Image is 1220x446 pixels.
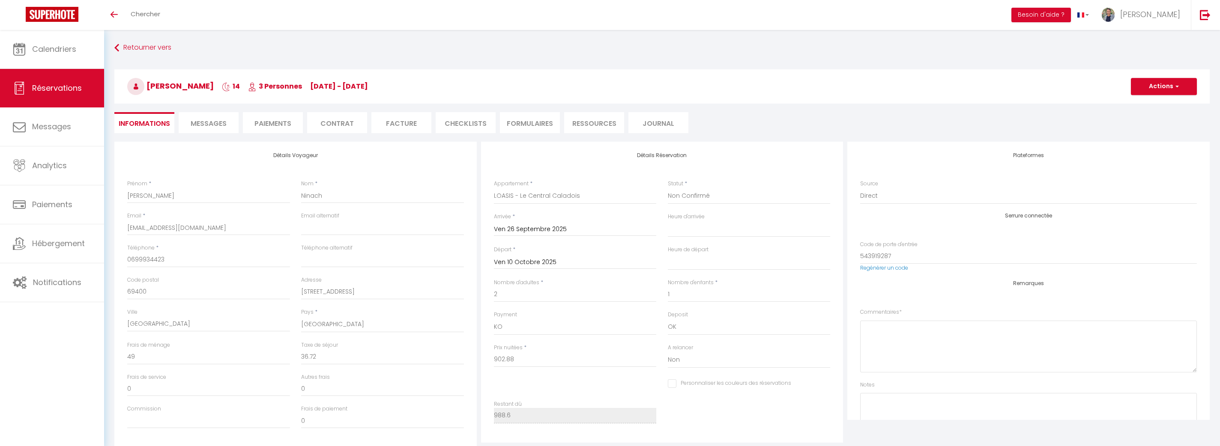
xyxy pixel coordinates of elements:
[310,81,368,91] span: [DATE] - [DATE]
[301,180,314,188] label: Nom
[668,279,714,287] label: Nombre d'enfants
[860,264,908,271] a: Regénérer un code
[494,400,522,408] label: Restant dû
[191,119,227,128] span: Messages
[243,112,303,133] li: Paiements
[301,276,322,284] label: Adresse
[32,160,67,171] span: Analytics
[860,381,875,389] label: Notes
[1102,8,1115,22] img: ...
[127,276,159,284] label: Code postal
[1200,9,1211,20] img: logout
[32,199,72,210] span: Paiements
[628,112,688,133] li: Journal
[1120,9,1180,20] span: [PERSON_NAME]
[127,373,166,381] label: Frais de service
[860,180,878,188] label: Source
[127,212,141,220] label: Email
[127,405,161,413] label: Commission
[564,112,624,133] li: Ressources
[668,180,683,188] label: Statut
[127,341,170,349] label: Frais de ménage
[1011,8,1071,22] button: Besoin d'aide ?
[32,83,82,93] span: Réservations
[500,112,560,133] li: FORMULAIRES
[301,341,338,349] label: Taxe de séjour
[494,279,539,287] label: Nombre d'adultes
[32,121,71,132] span: Messages
[860,241,918,249] label: Code de porte d'entrée
[301,405,347,413] label: Frais de paiement
[436,112,496,133] li: CHECKLISTS
[668,213,705,221] label: Heure d'arrivée
[668,311,688,319] label: Deposit
[301,308,314,316] label: Pays
[32,44,76,54] span: Calendriers
[33,277,81,288] span: Notifications
[860,308,902,316] label: Commentaires
[32,238,85,249] span: Hébergement
[371,112,431,133] li: Facture
[114,40,1210,56] a: Retourner vers
[127,180,147,188] label: Prénom
[301,212,339,220] label: Email alternatif
[860,152,1197,158] h4: Plateformes
[668,246,709,254] label: Heure de départ
[127,152,464,158] h4: Détails Voyageur
[127,308,138,316] label: Ville
[494,344,523,352] label: Prix nuitées
[127,244,155,252] label: Téléphone
[1131,78,1197,95] button: Actions
[301,373,330,381] label: Autres frais
[248,81,302,91] span: 3 Personnes
[494,152,831,158] h4: Détails Réservation
[494,213,511,221] label: Arrivée
[222,81,240,91] span: 14
[131,9,160,18] span: Chercher
[127,80,214,91] span: [PERSON_NAME]
[494,246,511,254] label: Départ
[114,112,174,133] li: Informations
[26,7,78,22] img: Super Booking
[494,180,529,188] label: Appartement
[860,213,1197,219] h4: Serrure connectée
[668,344,693,352] label: A relancer
[301,244,353,252] label: Téléphone alternatif
[307,112,367,133] li: Contrat
[860,280,1197,286] h4: Remarques
[494,311,517,319] label: Payment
